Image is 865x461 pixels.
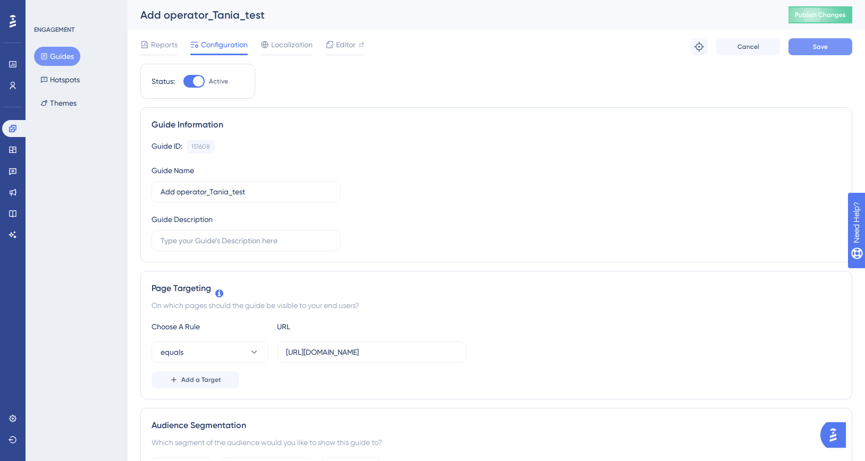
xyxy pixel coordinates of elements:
div: Guide Information [152,118,841,131]
span: Need Help? [25,3,66,15]
input: Type your Guide’s Description here [161,235,332,246]
button: Hotspots [34,70,86,89]
div: Guide Name [152,164,194,177]
button: Themes [34,93,83,113]
span: Active [209,77,228,86]
button: Cancel [716,38,780,55]
div: 151608 [191,142,210,151]
div: Page Targeting [152,282,841,295]
span: Add a Target [181,375,221,384]
span: Save [813,42,828,51]
button: Add a Target [152,371,239,388]
div: Guide Description [152,213,213,226]
div: Audience Segmentation [152,419,841,432]
div: Choose A Rule [152,320,268,333]
span: Reports [151,38,178,51]
div: URL [277,320,394,333]
button: equals [152,342,268,363]
input: yourwebsite.com/path [286,346,457,358]
button: Save [788,38,852,55]
div: Status: [152,75,175,88]
span: Cancel [737,42,759,51]
button: Publish Changes [788,6,852,23]
input: Type your Guide’s Name here [161,186,332,198]
span: Publish Changes [795,11,846,19]
span: Configuration [201,38,248,51]
div: Add operator_Tania_test [140,7,762,22]
div: Guide ID: [152,140,182,153]
span: Editor [336,38,356,51]
div: ENGAGEMENT [34,25,74,34]
iframe: UserGuiding AI Assistant Launcher [820,419,852,451]
div: Which segment of the audience would you like to show this guide to? [152,436,841,449]
span: Localization [271,38,313,51]
div: On which pages should the guide be visible to your end users? [152,299,841,312]
span: equals [161,346,183,358]
button: Guides [34,47,80,66]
